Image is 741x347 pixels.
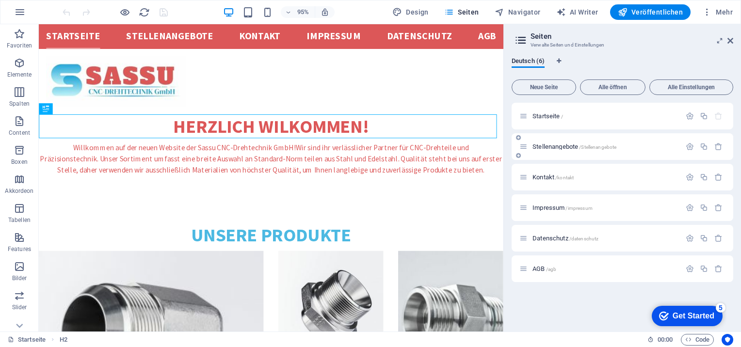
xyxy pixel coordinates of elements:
p: Content [9,129,30,137]
h2: Seiten [531,32,733,41]
button: Navigator [491,4,545,20]
div: Einstellungen [686,142,694,151]
h6: Session-Zeit [647,334,673,346]
span: / [561,114,563,119]
span: Klick zum Auswählen. Doppelklick zum Bearbeiten [60,334,67,346]
span: /agb [546,267,557,272]
p: Akkordeon [5,187,33,195]
i: Bei Größenänderung Zoomstufe automatisch an das gewählte Gerät anpassen. [321,8,329,16]
span: Mehr [702,7,733,17]
button: Klicke hier, um den Vorschau-Modus zu verlassen [119,6,130,18]
span: Deutsch (6) [512,55,545,69]
div: Entfernen [714,234,723,242]
button: Alle Einstellungen [649,79,733,95]
div: Einstellungen [686,173,694,181]
span: Veröffentlichen [618,7,683,17]
button: Mehr [698,4,737,20]
p: Features [8,245,31,253]
button: 95% [281,6,315,18]
a: Klick, um Auswahl aufzuheben. Doppelklick öffnet Seitenverwaltung [8,334,46,346]
div: Datenschutz/datenschutz [530,235,681,241]
span: Alle öffnen [584,84,641,90]
div: Get Started 5 items remaining, 0% complete [8,5,79,25]
div: Einstellungen [686,234,694,242]
span: Neue Seite [516,84,572,90]
h3: Verwalte Seiten und Einstellungen [531,41,714,49]
span: Klick, um Seite zu öffnen [532,173,574,181]
button: Design [388,4,433,20]
div: Einstellungen [686,112,694,120]
span: /kontakt [555,175,574,180]
span: Klick, um Seite zu öffnen [532,112,563,120]
span: /impressum [565,205,592,211]
span: /datenschutz [569,236,599,241]
div: Einstellungen [686,204,694,212]
div: Design (Strg+Alt+Y) [388,4,433,20]
span: /Stellenangebote [579,144,616,150]
div: Duplizieren [700,234,708,242]
button: Usercentrics [722,334,733,346]
span: Alle Einstellungen [654,84,729,90]
div: Duplizieren [700,112,708,120]
div: Get Started [29,11,70,19]
p: Boxen [11,158,28,166]
p: Bilder [12,274,27,282]
span: : [664,336,666,343]
span: AI Writer [556,7,598,17]
button: AI Writer [552,4,602,20]
p: Slider [12,303,27,311]
p: Favoriten [7,42,32,49]
button: reload [138,6,150,18]
div: Duplizieren [700,265,708,273]
p: Elemente [7,71,32,79]
div: Kontakt/kontakt [530,174,681,180]
p: Spalten [9,100,30,108]
button: Code [681,334,714,346]
div: 5 [72,2,81,12]
h6: 95% [295,6,311,18]
span: Seiten [444,7,479,17]
button: Neue Seite [512,79,576,95]
div: Entfernen [714,204,723,212]
span: Klick, um Seite zu öffnen [532,265,556,272]
span: Navigator [495,7,541,17]
button: Seiten [440,4,483,20]
div: Impressum/impressum [530,205,681,211]
div: AGB/agb [530,266,681,272]
nav: breadcrumb [60,334,67,346]
div: Entfernen [714,142,723,151]
i: Seite neu laden [139,7,150,18]
div: Duplizieren [700,204,708,212]
p: Tabellen [8,216,31,224]
button: Alle öffnen [580,79,645,95]
div: Stellenangebote/Stellenangebote [530,143,681,150]
span: 00 00 [658,334,673,346]
div: Entfernen [714,265,723,273]
div: Einstellungen [686,265,694,273]
div: Entfernen [714,173,723,181]
div: Die Startseite kann nicht gelöscht werden [714,112,723,120]
span: Design [392,7,429,17]
div: Duplizieren [700,173,708,181]
span: Code [685,334,709,346]
div: Duplizieren [700,142,708,151]
button: Veröffentlichen [610,4,691,20]
div: Startseite/ [530,113,681,119]
div: Sprachen-Tabs [512,57,733,76]
span: Klick, um Seite zu öffnen [532,235,598,242]
span: Klick, um Seite zu öffnen [532,204,593,211]
span: Klick, um Seite zu öffnen [532,143,616,150]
